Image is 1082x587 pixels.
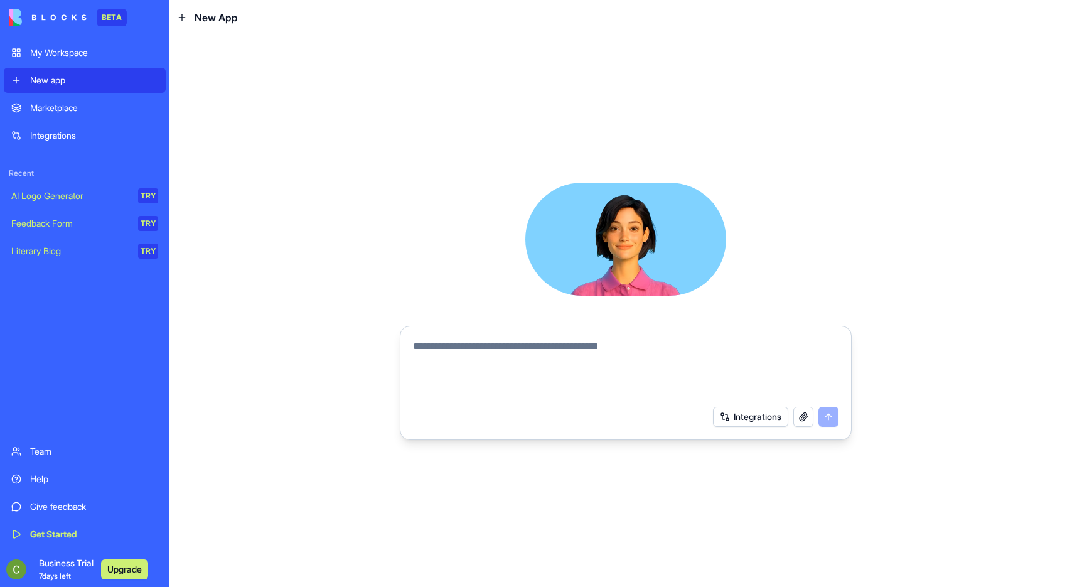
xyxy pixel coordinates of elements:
div: Literary Blog [11,245,129,257]
a: My Workspace [4,40,166,65]
a: Literary BlogTRY [4,239,166,264]
div: Feedback Form [11,217,129,230]
div: TRY [138,244,158,259]
span: 7 days left [39,571,71,581]
a: Team [4,439,166,464]
div: Team [30,445,158,458]
div: Help [30,473,158,485]
a: Give feedback [4,494,166,519]
a: Integrations [4,123,166,148]
img: logo [9,9,87,26]
a: BETA [9,9,127,26]
a: New app [4,68,166,93]
div: Integrations [30,129,158,142]
span: New App [195,10,238,25]
div: BETA [97,9,127,26]
div: AI Logo Generator [11,190,129,202]
div: New app [30,74,158,87]
a: Feedback FormTRY [4,211,166,236]
button: Upgrade [101,559,148,579]
span: Recent [4,168,166,178]
div: My Workspace [30,46,158,59]
button: Integrations [713,407,788,427]
div: TRY [138,188,158,203]
div: Give feedback [30,500,158,513]
a: Get Started [4,522,166,547]
img: ACg8ocI9btaSLfh9MwSVtdXHeK3Wo5IaQqTsXsgCGR6m1xqGkY_dTg=s96-c [6,559,26,579]
span: Business Trial [39,557,94,582]
div: Marketplace [30,102,158,114]
div: TRY [138,216,158,231]
div: Get Started [30,528,158,541]
a: AI Logo GeneratorTRY [4,183,166,208]
a: Marketplace [4,95,166,121]
a: Help [4,466,166,492]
